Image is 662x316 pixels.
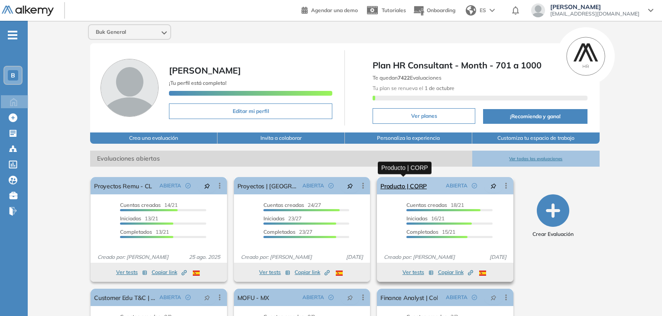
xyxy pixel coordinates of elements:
span: Cuentas creadas [406,202,447,208]
span: 23/27 [263,229,312,235]
span: Evaluaciones abiertas [90,151,472,167]
img: world [466,5,476,16]
b: 7422 [398,74,410,81]
span: pushpin [204,182,210,189]
button: Copiar link [152,267,187,277]
button: Ver todas las evaluaciones [472,151,600,167]
span: ABIERTA [446,293,467,301]
span: Iniciadas [263,215,285,222]
span: ABIERTA [302,182,324,190]
span: Copiar link [295,268,330,276]
button: Crea una evaluación [90,132,217,144]
i: - [8,34,17,36]
span: Plan HR Consultant - Month - 701 a 1000 [373,59,587,72]
span: ¡Tu perfil está completo! [169,80,227,86]
button: Crear Evaluación [532,194,574,238]
button: pushpin [198,290,217,304]
button: Ver tests [402,267,434,277]
span: 15/21 [406,229,455,235]
span: Creado por: [PERSON_NAME] [380,253,458,261]
span: ABIERTA [159,293,181,301]
span: Copiar link [438,268,473,276]
span: Agendar una demo [311,7,358,13]
span: [PERSON_NAME] [550,3,639,10]
span: 25 ago. 2025 [185,253,224,261]
span: check-circle [185,183,191,188]
button: Onboarding [413,1,455,20]
button: Personaliza la experiencia [345,132,472,144]
button: pushpin [341,179,360,193]
span: ABIERTA [159,182,181,190]
span: Onboarding [427,7,455,13]
span: check-circle [328,295,334,300]
span: pushpin [204,294,210,301]
span: Iniciadas [406,215,428,222]
span: [PERSON_NAME] [169,65,241,76]
button: Ver tests [259,267,290,277]
span: ES [480,6,486,14]
span: 13/21 [120,229,169,235]
button: Invita a colaborar [217,132,345,144]
span: check-circle [472,295,477,300]
button: Editar mi perfil [169,103,332,119]
span: pushpin [490,182,497,189]
button: pushpin [198,179,217,193]
img: Logo [2,6,54,16]
span: [DATE] [486,253,510,261]
span: Copiar link [152,268,187,276]
b: 1 de octubre [423,85,454,91]
span: Crear Evaluación [532,230,574,238]
a: Proyectos | [GEOGRAPHIC_DATA] [237,177,299,194]
span: check-circle [472,183,477,188]
span: 23/27 [263,215,302,222]
span: Completados [263,229,295,235]
a: Finance Analyst | Col [380,289,438,306]
span: Tu plan se renueva el [373,85,454,91]
span: 18/21 [406,202,464,208]
span: B [11,72,15,79]
span: [DATE] [343,253,367,261]
span: pushpin [347,294,353,301]
span: Tutoriales [382,7,406,13]
span: pushpin [347,182,353,189]
span: Completados [120,229,152,235]
a: MOFU - MX [237,289,269,306]
button: Customiza tu espacio de trabajo [472,132,600,144]
span: Cuentas creadas [120,202,161,208]
span: check-circle [185,295,191,300]
button: pushpin [484,290,503,304]
a: Customer Edu T&C | Col [94,289,156,306]
span: ABIERTA [446,182,467,190]
span: Iniciadas [120,215,141,222]
button: pushpin [484,179,503,193]
span: pushpin [490,294,497,301]
a: Producto | CORP [380,177,427,194]
span: 24/27 [263,202,321,208]
button: Copiar link [438,267,473,277]
span: Te quedan Evaluaciones [373,74,441,81]
span: Buk General [96,29,126,35]
button: Ver planes [373,108,475,124]
span: Completados [406,229,438,235]
span: ABIERTA [302,293,324,301]
button: pushpin [341,290,360,304]
span: Creado por: [PERSON_NAME] [94,253,172,261]
span: Cuentas creadas [263,202,304,208]
a: Proyectos Remu - CL [94,177,152,194]
div: Producto | CORP [378,161,432,174]
img: ESP [479,271,486,276]
button: ¡Recomienda y gana! [483,109,587,124]
span: check-circle [328,183,334,188]
img: ESP [193,271,200,276]
span: 13/21 [120,215,158,222]
img: ESP [336,271,343,276]
button: Ver tests [116,267,147,277]
span: Creado por: [PERSON_NAME] [237,253,315,261]
span: 16/21 [406,215,445,222]
img: arrow [490,9,495,12]
img: Foto de perfil [101,59,159,117]
span: 14/21 [120,202,178,208]
button: Copiar link [295,267,330,277]
a: Agendar una demo [302,4,358,15]
span: [EMAIL_ADDRESS][DOMAIN_NAME] [550,10,639,17]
